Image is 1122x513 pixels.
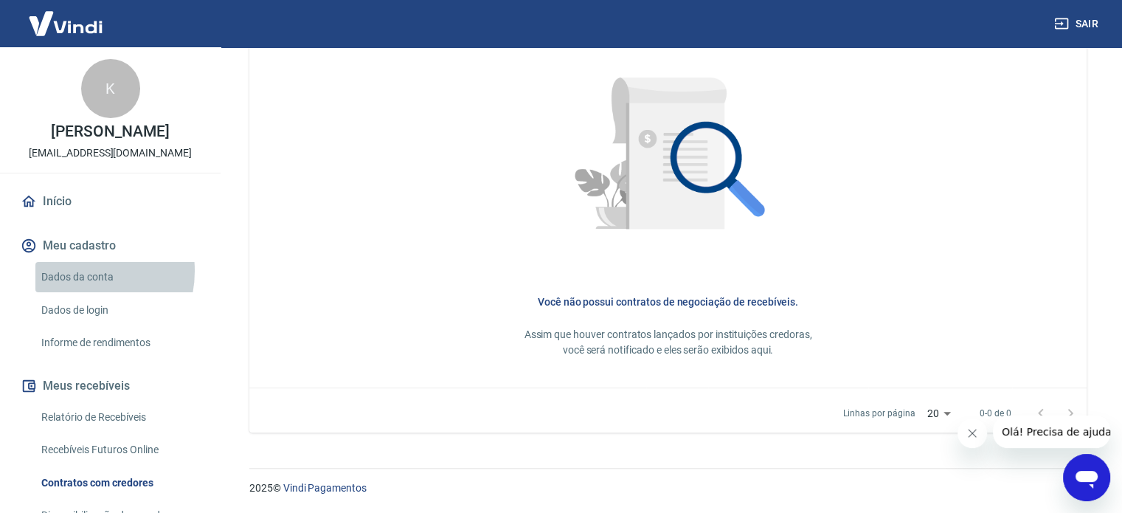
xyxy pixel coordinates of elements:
a: Contratos com credores [35,468,203,498]
iframe: Botão para abrir a janela de mensagens [1063,454,1110,501]
img: Vindi [18,1,114,46]
a: Dados de login [35,295,203,326]
p: [PERSON_NAME] [51,124,169,140]
p: Linhas por página [843,407,915,420]
div: 20 [921,403,956,424]
p: 0-0 de 0 [980,407,1011,420]
iframe: Fechar mensagem [957,419,987,448]
img: Nenhum item encontrado [538,28,798,289]
a: Informe de rendimentos [35,328,203,358]
a: Recebíveis Futuros Online [35,435,203,465]
h6: Você não possui contratos de negociação de recebíveis. [273,295,1063,309]
a: Dados da conta [35,262,203,292]
button: Meu cadastro [18,230,203,262]
p: 2025 © [249,481,1087,496]
button: Sair [1051,10,1104,38]
a: Vindi Pagamentos [283,482,367,494]
p: [EMAIL_ADDRESS][DOMAIN_NAME] [29,145,192,161]
iframe: Mensagem da empresa [993,416,1110,448]
span: Olá! Precisa de ajuda? [9,10,124,22]
div: K [81,59,140,118]
a: Início [18,185,203,218]
span: Assim que houver contratos lançados por instituições credoras, você será notificado e eles serão ... [524,328,812,356]
a: Relatório de Recebíveis [35,402,203,433]
button: Meus recebíveis [18,370,203,402]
